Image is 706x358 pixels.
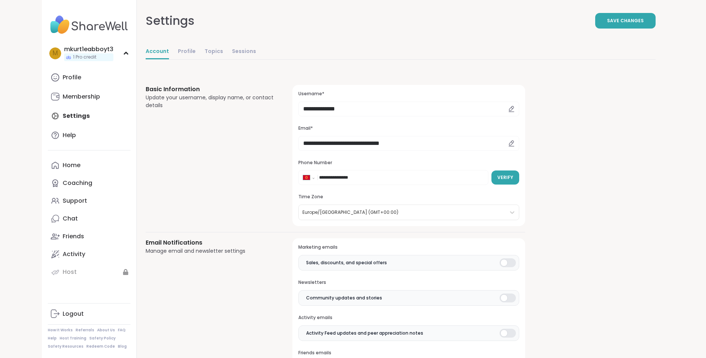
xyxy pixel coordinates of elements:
a: Profile [178,44,196,59]
span: Sales, discounts, and special offers [306,259,387,266]
a: Home [48,156,130,174]
div: Update your username, display name, or contact details [146,94,275,109]
div: Coaching [63,179,92,187]
span: m [53,49,58,58]
a: Logout [48,305,130,323]
a: Support [48,192,130,210]
h3: Marketing emails [298,244,519,251]
h3: Phone Number [298,160,519,166]
a: Help [48,126,130,144]
div: Chat [63,215,78,223]
a: Redeem Code [86,344,115,349]
h3: Time Zone [298,194,519,200]
a: Coaching [48,174,130,192]
a: Blog [118,344,127,349]
div: Profile [63,73,81,82]
a: Referrals [76,328,94,333]
a: Chat [48,210,130,228]
h3: Email* [298,125,519,132]
div: Host [63,268,77,276]
div: mkurt1eabboyt3 [64,45,113,53]
h3: Email Notifications [146,238,275,247]
a: About Us [97,328,115,333]
a: FAQ [118,328,126,333]
a: Sessions [232,44,256,59]
span: Verify [497,174,513,181]
span: 1 Pro credit [73,54,96,60]
a: Safety Policy [89,336,116,341]
div: Membership [63,93,100,101]
span: Activity Feed updates and peer appreciation notes [306,330,423,337]
div: Friends [63,232,84,241]
div: Home [63,161,80,169]
h3: Basic Information [146,85,275,94]
h3: Friends emails [298,350,519,356]
a: Membership [48,88,130,106]
a: Help [48,336,57,341]
span: Save Changes [607,17,644,24]
a: Account [146,44,169,59]
div: Help [63,131,76,139]
h3: Username* [298,91,519,97]
span: Community updates and stories [306,295,382,301]
img: ShareWell Nav Logo [48,12,130,38]
button: Verify [491,170,519,185]
a: Friends [48,228,130,245]
div: Logout [63,310,84,318]
h3: Activity emails [298,315,519,321]
div: Support [63,197,87,205]
a: Host Training [60,336,86,341]
div: Settings [146,12,195,30]
a: How It Works [48,328,73,333]
div: Activity [63,250,85,258]
a: Host [48,263,130,281]
a: Profile [48,69,130,86]
button: Save Changes [595,13,656,29]
a: Activity [48,245,130,263]
a: Safety Resources [48,344,83,349]
div: Manage email and newsletter settings [146,247,275,255]
h3: Newsletters [298,279,519,286]
a: Topics [205,44,223,59]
